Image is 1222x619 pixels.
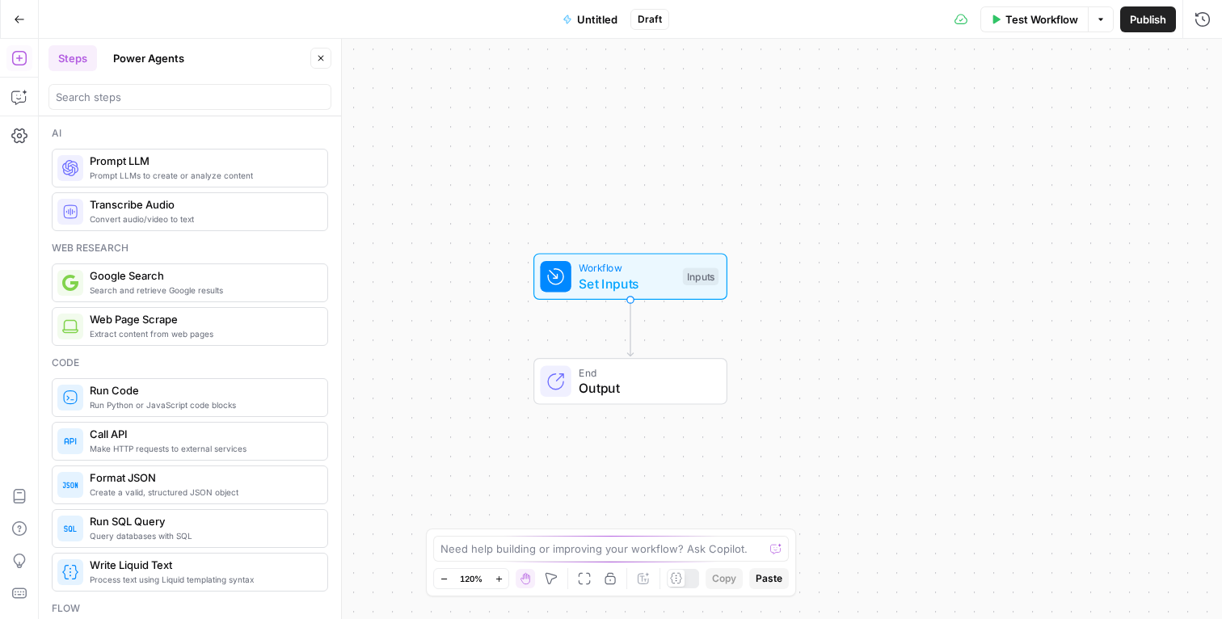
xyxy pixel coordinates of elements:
span: Paste [756,571,782,586]
button: Paste [749,568,789,589]
div: EndOutput [480,358,781,405]
span: Google Search [90,267,314,284]
button: Power Agents [103,45,194,71]
span: Workflow [579,260,675,276]
button: Publish [1120,6,1176,32]
span: Create a valid, structured JSON object [90,486,314,499]
span: Prompt LLM [90,153,314,169]
span: Test Workflow [1005,11,1078,27]
input: Search steps [56,89,324,105]
span: Extract content from web pages [90,327,314,340]
div: Web research [52,241,328,255]
span: Run Python or JavaScript code blocks [90,398,314,411]
div: Flow [52,601,328,616]
div: Inputs [683,267,718,285]
span: Publish [1130,11,1166,27]
span: Query databases with SQL [90,529,314,542]
span: Output [579,378,710,398]
span: 120% [460,572,482,585]
button: Test Workflow [980,6,1088,32]
div: WorkflowSet InputsInputs [480,253,781,300]
span: Process text using Liquid templating syntax [90,573,314,586]
span: Convert audio/video to text [90,213,314,225]
span: Transcribe Audio [90,196,314,213]
span: Web Page Scrape [90,311,314,327]
span: Draft [638,12,662,27]
div: Code [52,356,328,370]
span: Format JSON [90,470,314,486]
span: Set Inputs [579,274,675,293]
span: Make HTTP requests to external services [90,442,314,455]
span: Call API [90,426,314,442]
span: Search and retrieve Google results [90,284,314,297]
span: Copy [712,571,736,586]
span: Run SQL Query [90,513,314,529]
span: End [579,364,710,380]
div: Ai [52,126,328,141]
g: Edge from start to end [627,300,633,356]
button: Untitled [553,6,627,32]
span: Run Code [90,382,314,398]
span: Untitled [577,11,617,27]
button: Steps [48,45,97,71]
span: Write Liquid Text [90,557,314,573]
button: Copy [706,568,743,589]
span: Prompt LLMs to create or analyze content [90,169,314,182]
